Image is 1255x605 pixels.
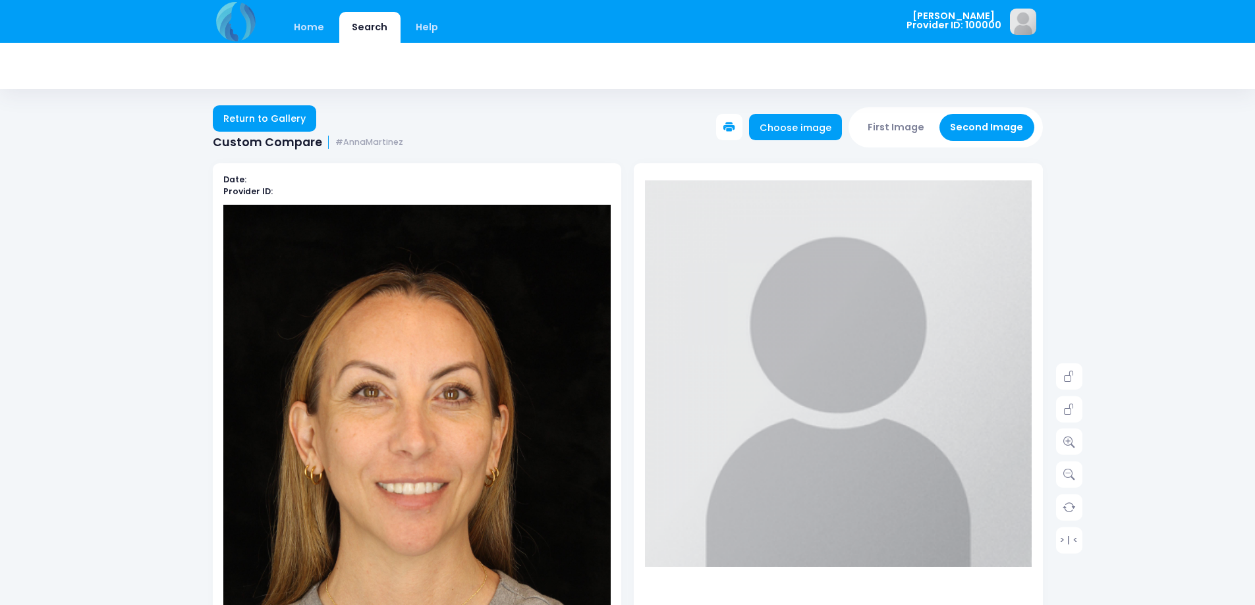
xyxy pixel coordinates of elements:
span: [PERSON_NAME] Provider ID: 100000 [906,11,1001,30]
button: Second Image [939,114,1034,141]
button: First Image [857,114,935,141]
a: > | < [1056,527,1082,553]
span: Custom Compare [213,136,322,149]
a: Help [403,12,451,43]
a: Home [281,12,337,43]
a: Search [339,12,401,43]
b: Date: [223,174,246,185]
a: Choose image [749,114,843,140]
img: compare-img2 [645,180,1032,567]
a: Return to Gallery [213,105,317,132]
img: image [1010,9,1036,35]
b: Provider ID: [223,186,273,197]
small: #AnnaMartinez [335,138,403,147]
